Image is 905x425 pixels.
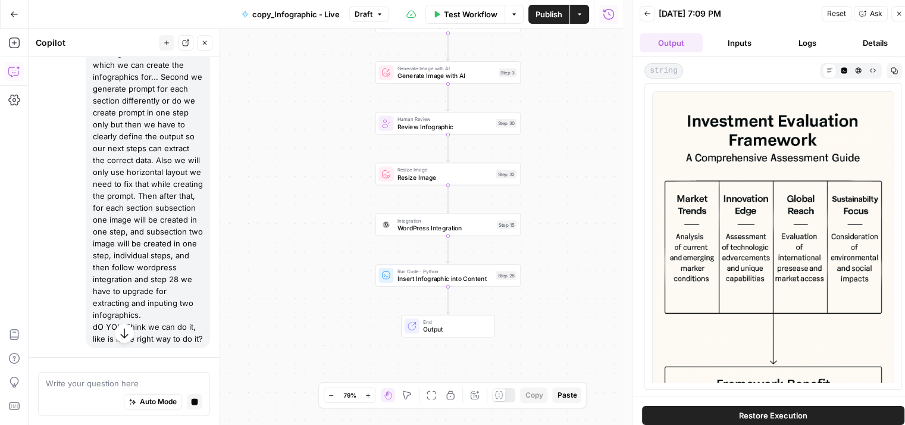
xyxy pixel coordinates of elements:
[447,236,450,263] g: Edge from step_15 to step_28
[349,7,389,22] button: Draft
[447,185,450,212] g: Edge from step_32 to step_15
[381,220,391,230] img: WordPress%20logotype.png
[397,71,495,81] span: Generate Image with AI
[520,387,547,403] button: Copy
[854,6,888,21] button: Ask
[375,61,521,84] div: Generate Image with AIGenerate Image with AIStep 3
[525,390,543,401] span: Copy
[397,173,492,182] span: Resize Image
[343,390,356,400] span: 79%
[776,33,839,52] button: Logs
[375,264,521,287] div: Run Code · PythonInsert Infographic into ContentStep 28
[557,390,577,401] span: Paste
[870,8,882,19] span: Ask
[375,214,521,236] div: IntegrationWordPress IntegrationStep 15
[423,318,487,326] span: End
[397,122,492,132] span: Review Infographic
[397,267,492,275] span: Run Code · Python
[375,112,521,135] div: Human ReviewReview InfographicStep 30
[496,119,516,127] div: Step 30
[375,162,521,185] div: Resize ImageResize ImageStep 32
[355,9,372,20] span: Draft
[375,315,521,337] div: EndOutput
[827,8,846,19] span: Reset
[642,406,904,425] button: Restore Execution
[822,6,851,21] button: Reset
[640,33,703,52] button: Output
[496,170,516,178] div: Step 32
[252,8,340,20] span: copy_Infographic - Live
[397,217,493,224] span: Integration
[536,8,562,20] span: Publish
[499,68,516,77] div: Step 3
[497,220,516,229] div: Step 15
[234,5,347,24] button: copy_Infographic - Live
[397,20,492,30] span: Generate Infographic Prompt
[397,166,492,174] span: Resize Image
[496,271,516,280] div: Step 28
[447,84,450,111] g: Edge from step_3 to step_30
[36,37,155,49] div: Copilot
[644,63,683,79] span: string
[552,387,581,403] button: Paste
[397,223,493,233] span: WordPress Integration
[447,33,450,60] g: Edge from step_20 to step_3
[447,286,450,314] g: Edge from step_28 to end
[425,5,505,24] button: Test Workflow
[528,5,569,24] button: Publish
[375,11,521,33] div: Generate Infographic Prompt
[447,135,450,162] g: Edge from step_30 to step_32
[444,8,497,20] span: Test Workflow
[397,65,495,73] span: Generate Image with AI
[397,274,492,283] span: Insert Infographic into Content
[140,396,177,407] span: Auto Mode
[739,410,807,421] span: Restore Execution
[397,115,492,123] span: Human Review
[707,33,771,52] button: Inputs
[423,324,487,334] span: Output
[124,393,182,409] button: Auto Mode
